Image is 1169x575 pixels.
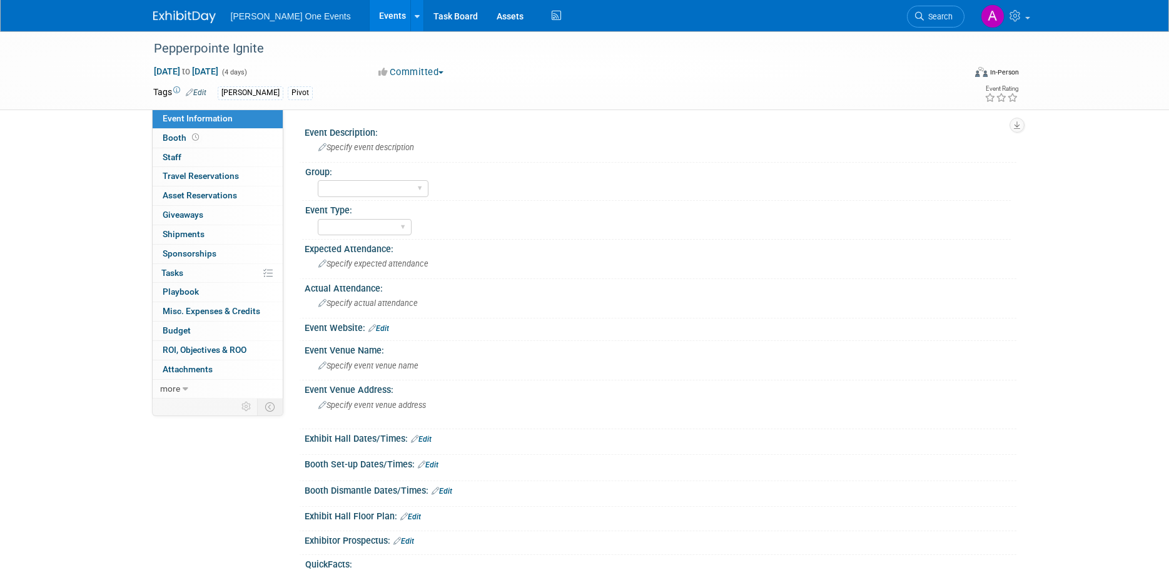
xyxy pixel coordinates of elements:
[153,322,283,340] a: Budget
[305,531,1016,547] div: Exhibitor Prospectus:
[153,225,283,244] a: Shipments
[153,11,216,23] img: ExhibitDay
[153,206,283,225] a: Giveaways
[153,341,283,360] a: ROI, Objectives & ROO
[318,298,418,308] span: Specify actual attendance
[153,264,283,283] a: Tasks
[400,512,421,521] a: Edit
[163,190,237,200] span: Asset Reservations
[218,86,283,99] div: [PERSON_NAME]
[153,186,283,205] a: Asset Reservations
[153,66,219,77] span: [DATE] [DATE]
[160,384,180,394] span: more
[305,507,1016,523] div: Exhibit Hall Floor Plan:
[153,86,206,100] td: Tags
[149,38,946,60] div: Pepperpointe Ignite
[288,86,313,99] div: Pivot
[221,68,247,76] span: (4 days)
[975,67,988,77] img: Format-Inperson.png
[984,86,1018,92] div: Event Rating
[907,6,964,28] a: Search
[305,123,1016,139] div: Event Description:
[163,171,239,181] span: Travel Reservations
[153,245,283,263] a: Sponsorships
[163,133,201,143] span: Booth
[318,400,426,410] span: Specify event venue address
[153,380,283,399] a: more
[163,248,216,258] span: Sponsorships
[305,341,1016,357] div: Event Venue Name:
[163,306,260,316] span: Misc. Expenses & Credits
[190,133,201,142] span: Booth not reserved yet
[163,229,205,239] span: Shipments
[236,399,258,415] td: Personalize Event Tab Strip
[163,325,191,335] span: Budget
[393,537,414,546] a: Edit
[163,152,181,162] span: Staff
[368,324,389,333] a: Edit
[305,429,1016,445] div: Exhibit Hall Dates/Times:
[305,318,1016,335] div: Event Website:
[153,302,283,321] a: Misc. Expenses & Credits
[163,364,213,374] span: Attachments
[432,487,452,496] a: Edit
[891,65,1020,84] div: Event Format
[153,360,283,379] a: Attachments
[305,555,1011,571] div: QuickFacts:
[163,210,203,220] span: Giveaways
[163,287,199,297] span: Playbook
[161,268,183,278] span: Tasks
[318,361,418,370] span: Specify event venue name
[305,380,1016,396] div: Event Venue Address:
[981,4,1005,28] img: Amanda Bartschi
[318,259,428,268] span: Specify expected attendance
[989,68,1019,77] div: In-Person
[153,167,283,186] a: Travel Reservations
[318,143,414,152] span: Specify event description
[153,148,283,167] a: Staff
[305,481,1016,497] div: Booth Dismantle Dates/Times:
[153,129,283,148] a: Booth
[257,399,283,415] td: Toggle Event Tabs
[305,201,1011,216] div: Event Type:
[163,345,246,355] span: ROI, Objectives & ROO
[411,435,432,444] a: Edit
[231,11,351,21] span: [PERSON_NAME] One Events
[180,66,192,76] span: to
[186,88,206,97] a: Edit
[153,283,283,302] a: Playbook
[305,163,1011,178] div: Group:
[305,455,1016,471] div: Booth Set-up Dates/Times:
[305,240,1016,255] div: Expected Attendance:
[153,109,283,128] a: Event Information
[374,66,448,79] button: Committed
[924,12,953,21] span: Search
[163,113,233,123] span: Event Information
[305,279,1016,295] div: Actual Attendance:
[418,461,438,469] a: Edit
